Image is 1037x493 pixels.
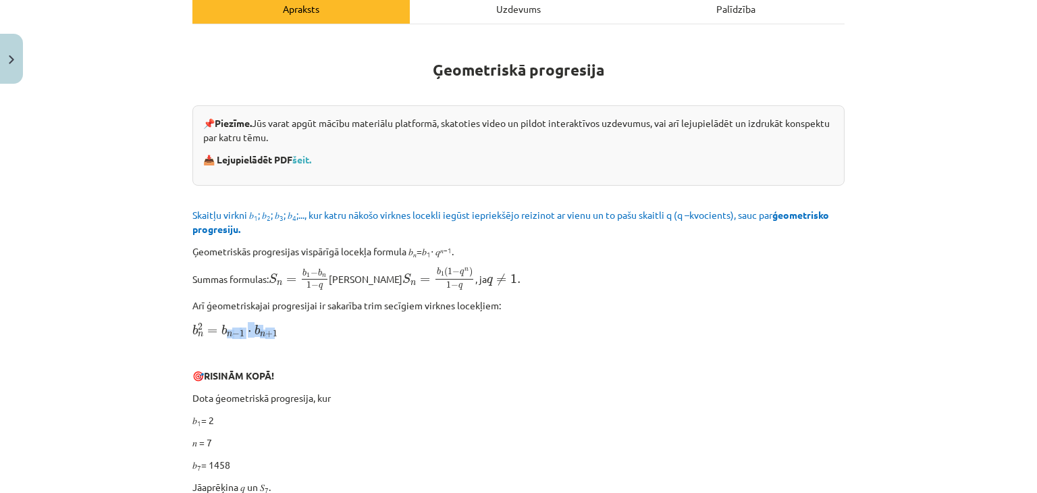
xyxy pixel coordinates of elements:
sub: 2 [267,213,271,223]
span: q [458,284,462,290]
span: − [451,282,458,289]
span: − [311,282,319,289]
span: n [322,274,326,278]
sub: 𝑛 [413,249,417,259]
span: q [460,271,464,277]
span: 2 [198,323,203,330]
sub: 3 [280,213,284,223]
span: ) [469,267,473,278]
span: S [402,274,411,284]
strong: Piezīme. [215,117,252,129]
a: šeit. [292,153,311,165]
span: n [464,268,469,271]
p: 🎯 [192,369,845,383]
span: Skaitļu virkni 𝑏 ; 𝑏 ; 𝑏 ; 𝑏 ;..., kur katru nākošo virknes locekli iegūst iepriekšējo reizinot a... [192,209,829,235]
p: 𝑏 = 2 [192,413,845,427]
span: ( [444,267,448,278]
b: Ģeometriskā progresija [433,60,604,80]
p: 𝑛 = 7 [192,436,845,450]
p: Dota ģeometriskā progresija, kur [192,391,845,405]
span: 1 [307,282,311,288]
b: RISINĀM KOPĀ! [204,369,274,382]
span: − [311,269,318,276]
span: S [269,274,277,284]
span: n [198,333,203,338]
span: n [410,281,416,286]
sub: 1 [254,213,258,223]
span: 1 [448,268,452,275]
p: Arī ģeometriskajai progresijai ir sakarība trim secīgiem virknes locekļiem: [192,299,845,313]
sub: 7 [197,463,201,473]
span: = [286,278,296,283]
span: q [319,284,323,290]
sup: 𝑛−1 [440,245,452,255]
span: ⋅ [248,330,251,334]
p: 𝑏 = 1458 [192,458,845,472]
span: n [277,281,282,286]
span: 1 [240,330,244,337]
span: + [265,331,273,338]
p: Summas formulas: [PERSON_NAME] , ja [192,267,845,290]
span: 1. [510,274,521,284]
span: b [221,325,227,335]
sub: 1 [427,249,431,259]
p: Ģeometriskās progresijas vispārīgā locekļa formula 𝑏 =𝑏 ⋅ 𝑞 . [192,244,845,259]
span: 1 [441,271,444,276]
strong: 📥 Lejupielādēt PDF [203,153,313,165]
span: b [192,325,198,335]
span: = [207,329,217,334]
span: b [437,268,441,276]
sub: 4 [292,213,296,223]
sub: 1 [197,418,201,428]
span: 1 [273,330,277,337]
span: n [227,332,232,337]
span: n [260,332,265,337]
span: 1 [307,272,310,277]
span: = [420,278,430,283]
p: 📌 Jūs varat apgūt mācību materiālu platformā, skatoties video un pildot interaktīvos uzdevumus, v... [203,116,834,145]
span: b [318,269,322,276]
span: q [487,277,493,286]
span: − [232,331,240,338]
span: 1 [446,282,451,288]
span: ≠ [496,274,506,286]
img: icon-close-lesson-0947bae3869378f0d4975bcd49f059093ad1ed9edebbc8119c70593378902aed.svg [9,55,14,64]
span: b [255,325,260,335]
span: b [302,269,307,276]
span: − [452,269,460,276]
